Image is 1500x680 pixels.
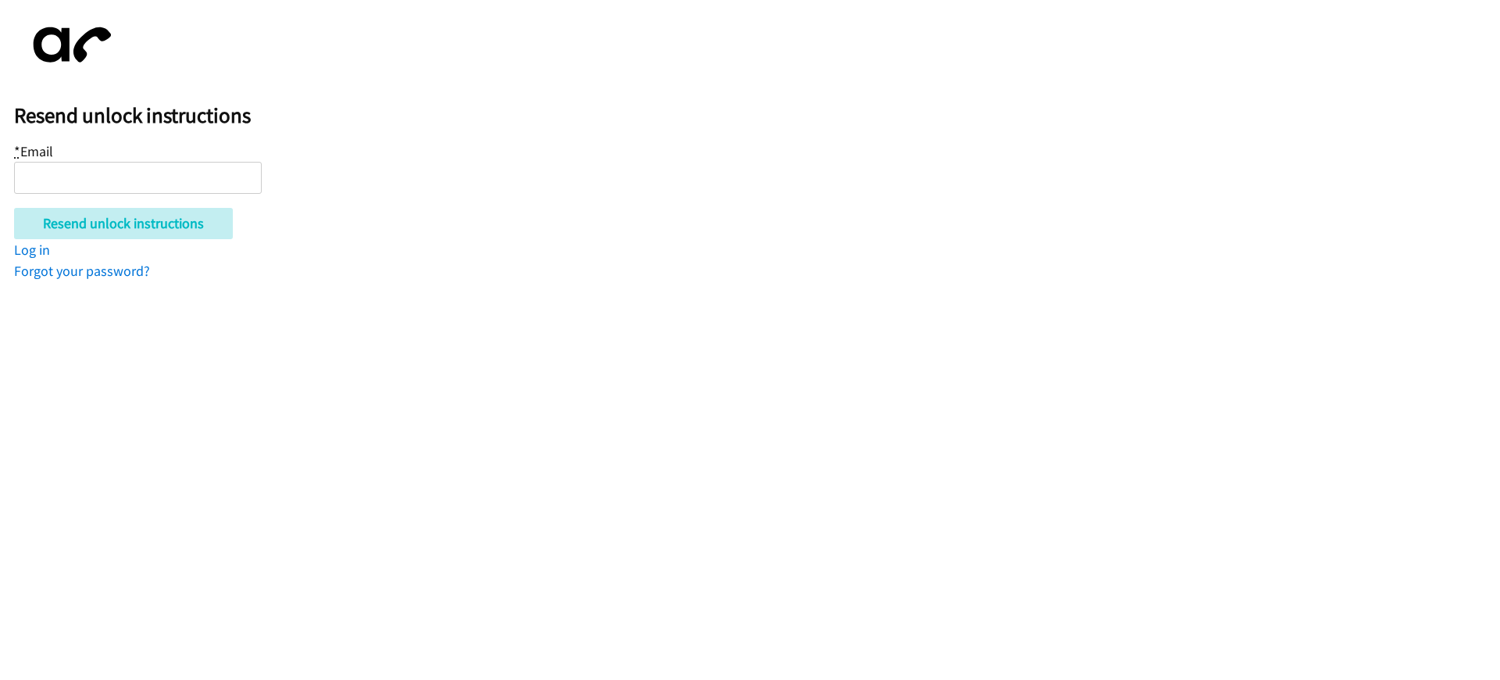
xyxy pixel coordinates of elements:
[14,241,50,259] a: Log in
[14,142,53,160] label: Email
[14,142,20,160] abbr: required
[14,262,150,280] a: Forgot your password?
[14,102,1500,129] h2: Resend unlock instructions
[14,208,233,239] input: Resend unlock instructions
[14,14,123,76] img: aphone-8a226864a2ddd6a5e75d1ebefc011f4aa8f32683c2d82f3fb0802fe031f96514.svg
